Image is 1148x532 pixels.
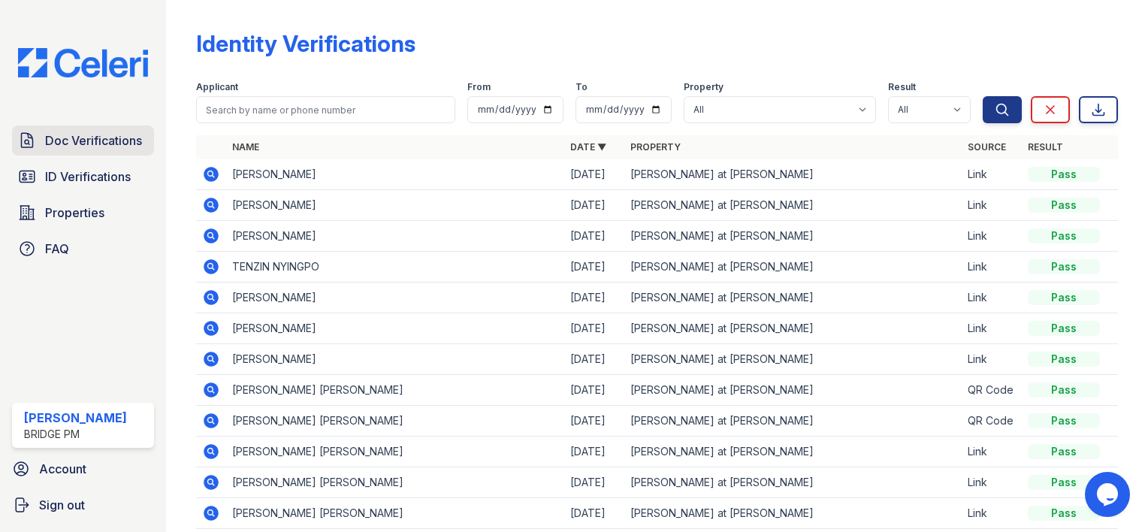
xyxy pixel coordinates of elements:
[6,490,160,520] a: Sign out
[968,141,1006,153] a: Source
[962,406,1022,437] td: QR Code
[962,283,1022,313] td: Link
[624,313,962,344] td: [PERSON_NAME] at [PERSON_NAME]
[962,344,1022,375] td: Link
[232,141,259,153] a: Name
[226,467,563,498] td: [PERSON_NAME] [PERSON_NAME]
[962,437,1022,467] td: Link
[196,96,455,123] input: Search by name or phone number
[624,344,962,375] td: [PERSON_NAME] at [PERSON_NAME]
[1028,167,1100,182] div: Pass
[226,437,563,467] td: [PERSON_NAME] [PERSON_NAME]
[962,313,1022,344] td: Link
[624,498,962,529] td: [PERSON_NAME] at [PERSON_NAME]
[962,221,1022,252] td: Link
[1028,198,1100,213] div: Pass
[45,204,104,222] span: Properties
[624,283,962,313] td: [PERSON_NAME] at [PERSON_NAME]
[564,406,624,437] td: [DATE]
[564,313,624,344] td: [DATE]
[226,344,563,375] td: [PERSON_NAME]
[624,252,962,283] td: [PERSON_NAME] at [PERSON_NAME]
[564,221,624,252] td: [DATE]
[564,190,624,221] td: [DATE]
[962,498,1022,529] td: Link
[226,406,563,437] td: [PERSON_NAME] [PERSON_NAME]
[1085,472,1133,517] iframe: chat widget
[196,81,238,93] label: Applicant
[564,159,624,190] td: [DATE]
[624,190,962,221] td: [PERSON_NAME] at [PERSON_NAME]
[12,198,154,228] a: Properties
[6,454,160,484] a: Account
[624,221,962,252] td: [PERSON_NAME] at [PERSON_NAME]
[624,159,962,190] td: [PERSON_NAME] at [PERSON_NAME]
[226,313,563,344] td: [PERSON_NAME]
[226,283,563,313] td: [PERSON_NAME]
[1028,475,1100,490] div: Pass
[1028,506,1100,521] div: Pass
[226,159,563,190] td: [PERSON_NAME]
[1028,290,1100,305] div: Pass
[196,30,415,57] div: Identity Verifications
[226,190,563,221] td: [PERSON_NAME]
[570,141,606,153] a: Date ▼
[1028,228,1100,243] div: Pass
[564,467,624,498] td: [DATE]
[1028,352,1100,367] div: Pass
[226,252,563,283] td: TENZIN NYINGPO
[624,406,962,437] td: [PERSON_NAME] at [PERSON_NAME]
[962,190,1022,221] td: Link
[1028,259,1100,274] div: Pass
[564,344,624,375] td: [DATE]
[564,375,624,406] td: [DATE]
[226,498,563,529] td: [PERSON_NAME] [PERSON_NAME]
[45,168,131,186] span: ID Verifications
[39,496,85,514] span: Sign out
[624,375,962,406] td: [PERSON_NAME] at [PERSON_NAME]
[226,375,563,406] td: [PERSON_NAME] [PERSON_NAME]
[962,375,1022,406] td: QR Code
[564,437,624,467] td: [DATE]
[226,221,563,252] td: [PERSON_NAME]
[684,81,724,93] label: Property
[962,467,1022,498] td: Link
[12,234,154,264] a: FAQ
[24,427,127,442] div: Bridge PM
[1028,141,1063,153] a: Result
[962,159,1022,190] td: Link
[1028,413,1100,428] div: Pass
[564,498,624,529] td: [DATE]
[39,460,86,478] span: Account
[888,81,916,93] label: Result
[1028,321,1100,336] div: Pass
[1028,444,1100,459] div: Pass
[45,240,69,258] span: FAQ
[576,81,588,93] label: To
[467,81,491,93] label: From
[962,252,1022,283] td: Link
[564,283,624,313] td: [DATE]
[624,467,962,498] td: [PERSON_NAME] at [PERSON_NAME]
[564,252,624,283] td: [DATE]
[24,409,127,427] div: [PERSON_NAME]
[12,125,154,156] a: Doc Verifications
[45,131,142,150] span: Doc Verifications
[624,437,962,467] td: [PERSON_NAME] at [PERSON_NAME]
[6,48,160,77] img: CE_Logo_Blue-a8612792a0a2168367f1c8372b55b34899dd931a85d93a1a3d3e32e68fde9ad4.png
[1028,382,1100,397] div: Pass
[12,162,154,192] a: ID Verifications
[630,141,681,153] a: Property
